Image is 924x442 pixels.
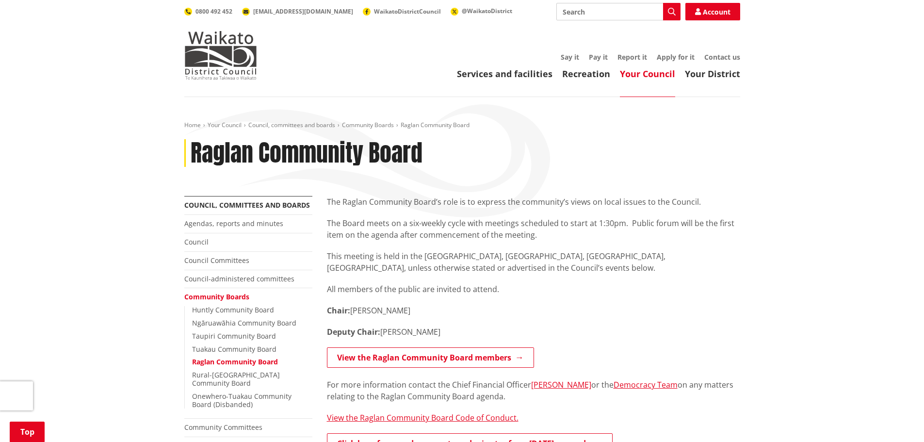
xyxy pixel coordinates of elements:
[192,392,292,409] a: Onewhero-Tuakau Community Board (Disbanded)
[556,3,681,20] input: Search input
[327,283,740,295] p: All members of the public are invited to attend.
[192,370,280,388] a: Rural-[GEOGRAPHIC_DATA] Community Board
[374,7,441,16] span: WaikatoDistrictCouncil
[253,7,353,16] span: [EMAIL_ADDRESS][DOMAIN_NAME]
[184,274,294,283] a: Council-administered committees
[327,347,534,368] a: View the Raglan Community Board members
[184,237,209,246] a: Council
[561,52,579,62] a: Say it
[192,331,276,341] a: Taupiri Community Board
[327,305,740,316] p: [PERSON_NAME]
[327,412,519,423] a: View the Raglan Community Board Code of Conduct.
[342,121,394,129] a: Community Boards
[248,121,335,129] a: Council, committees and boards
[531,379,591,390] a: [PERSON_NAME]
[184,31,257,80] img: Waikato District Council - Te Kaunihera aa Takiwaa o Waikato
[192,318,296,327] a: Ngāruawāhia Community Board
[685,3,740,20] a: Account
[462,7,512,15] span: @WaikatoDistrict
[562,68,610,80] a: Recreation
[191,139,422,167] h1: Raglan Community Board
[363,7,441,16] a: WaikatoDistrictCouncil
[327,196,740,208] p: The Raglan Community Board’s role is to express the community’s views on local issues to the Coun...
[327,250,740,274] p: This meeting is held in the [GEOGRAPHIC_DATA], [GEOGRAPHIC_DATA], [GEOGRAPHIC_DATA], [GEOGRAPHIC_...
[451,7,512,15] a: @WaikatoDistrict
[184,292,249,301] a: Community Boards
[704,52,740,62] a: Contact us
[327,327,380,337] strong: Deputy Chair:
[184,219,283,228] a: Agendas, reports and minutes
[184,200,310,210] a: Council, committees and boards
[457,68,552,80] a: Services and facilities
[685,68,740,80] a: Your District
[620,68,675,80] a: Your Council
[208,121,242,129] a: Your Council
[589,52,608,62] a: Pay it
[184,423,262,432] a: Community Committees
[657,52,695,62] a: Apply for it
[184,121,201,129] a: Home
[195,7,232,16] span: 0800 492 452
[614,379,678,390] a: Democracy Team
[184,121,740,130] nav: breadcrumb
[192,344,276,354] a: Tuakau Community Board
[242,7,353,16] a: [EMAIL_ADDRESS][DOMAIN_NAME]
[401,121,470,129] span: Raglan Community Board
[327,305,350,316] strong: Chair:
[327,217,740,241] p: The Board meets on a six-weekly cycle with meetings scheduled to start at 1:30pm. Public forum wi...
[184,256,249,265] a: Council Committees
[192,305,274,314] a: Huntly Community Board
[10,422,45,442] a: Top
[192,357,278,366] a: Raglan Community Board
[617,52,647,62] a: Report it
[327,379,740,402] p: For more information contact the Chief Financial Officer or the on any matters relating to the Ra...
[327,326,740,338] p: [PERSON_NAME]
[184,7,232,16] a: 0800 492 452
